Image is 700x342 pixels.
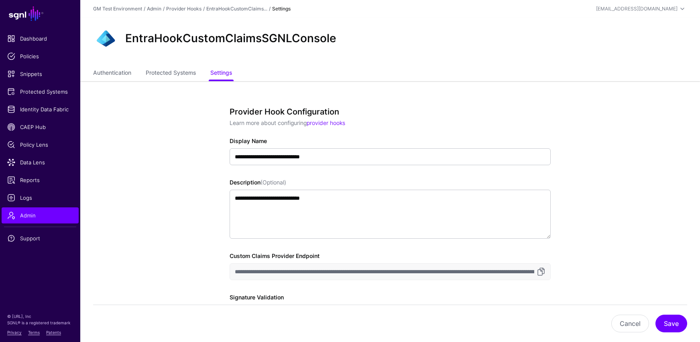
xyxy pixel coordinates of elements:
[147,6,161,12] a: Admin
[2,101,79,117] a: Identity Data Fabric
[2,31,79,47] a: Dashboard
[7,194,73,202] span: Logs
[93,6,142,12] a: GM Test Environment
[2,66,79,82] a: Snippets
[655,315,687,332] button: Save
[230,137,267,145] label: Display Name
[166,6,201,12] a: Provider Hooks
[2,172,79,188] a: Reports
[2,154,79,170] a: Data Lens
[161,5,166,12] div: /
[142,5,147,12] div: /
[7,330,22,335] a: Privacy
[611,315,649,332] button: Cancel
[146,66,196,81] a: Protected Systems
[260,179,286,186] span: (Optional)
[7,313,73,319] p: © [URL], Inc
[125,32,336,45] h2: EntraHookCustomClaimsSGNLConsole
[2,190,79,206] a: Logs
[46,330,61,335] a: Patents
[230,293,284,301] label: Signature Validation
[230,119,551,127] p: Learn more about configuring
[2,137,79,153] a: Policy Lens
[230,178,286,186] label: Description
[2,48,79,64] a: Policies
[93,26,119,51] img: svg+xml;base64,PHN2ZyB3aWR0aD0iNjQiIGhlaWdodD0iNjQiIHZpZXdCb3g9IjAgMCA2NCA2NCIgZmlsbD0ibm9uZSIgeG...
[230,107,551,117] h3: Provider Hook Configuration
[7,35,73,43] span: Dashboard
[7,123,73,131] span: CAEP Hub
[7,52,73,60] span: Policies
[7,70,73,78] span: Snippets
[7,176,73,184] span: Reports
[206,6,267,12] a: EntraHookCustomClaims...
[7,105,73,113] span: Identity Data Fabric
[7,211,73,219] span: Admin
[7,141,73,149] span: Policy Lens
[272,6,291,12] strong: Settings
[201,5,206,12] div: /
[7,158,73,166] span: Data Lens
[2,84,79,100] a: Protected Systems
[93,66,131,81] a: Authentication
[307,119,345,126] a: provider hooks
[7,319,73,326] p: SGNL® is a registered trademark
[596,5,678,12] div: [EMAIL_ADDRESS][DOMAIN_NAME]
[230,252,319,260] label: Custom Claims Provider Endpoint
[7,234,73,242] span: Support
[267,5,272,12] div: /
[7,88,73,96] span: Protected Systems
[2,207,79,223] a: Admin
[210,66,232,81] a: Settings
[2,119,79,135] a: CAEP Hub
[5,5,75,23] a: SGNL
[28,330,40,335] a: Terms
